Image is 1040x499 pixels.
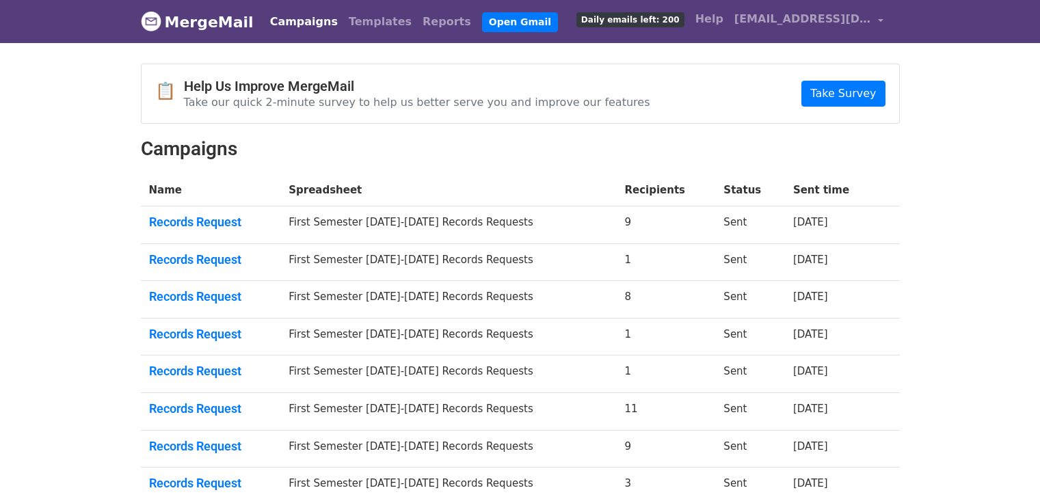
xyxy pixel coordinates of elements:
a: Take Survey [801,81,885,107]
span: [EMAIL_ADDRESS][DOMAIN_NAME] [734,11,871,27]
td: 11 [616,393,715,431]
td: Sent [715,355,785,393]
td: 8 [616,281,715,319]
a: Help [690,5,729,33]
td: First Semester [DATE]-[DATE] Records Requests [280,243,616,281]
a: Templates [343,8,417,36]
td: 1 [616,318,715,355]
th: Spreadsheet [280,174,616,206]
a: Daily emails left: 200 [571,5,690,33]
td: Sent [715,430,785,468]
a: Records Request [149,327,273,342]
span: Daily emails left: 200 [576,12,684,27]
td: 1 [616,243,715,281]
a: Records Request [149,364,273,379]
a: [DATE] [793,403,828,415]
a: Campaigns [265,8,343,36]
a: Records Request [149,476,273,491]
td: 1 [616,355,715,393]
td: 9 [616,206,715,244]
a: [DATE] [793,254,828,266]
h2: Campaigns [141,137,900,161]
th: Sent time [785,174,879,206]
a: Reports [417,8,477,36]
a: [EMAIL_ADDRESS][DOMAIN_NAME] [729,5,889,38]
a: [DATE] [793,216,828,228]
h4: Help Us Improve MergeMail [184,78,650,94]
a: [DATE] [793,291,828,303]
td: First Semester [DATE]-[DATE] Records Requests [280,318,616,355]
a: [DATE] [793,440,828,453]
img: MergeMail logo [141,11,161,31]
a: Records Request [149,215,273,230]
a: Records Request [149,252,273,267]
a: [DATE] [793,365,828,377]
td: First Semester [DATE]-[DATE] Records Requests [280,393,616,431]
th: Name [141,174,281,206]
td: First Semester [DATE]-[DATE] Records Requests [280,206,616,244]
a: Records Request [149,401,273,416]
td: Sent [715,318,785,355]
a: Open Gmail [482,12,558,32]
a: MergeMail [141,8,254,36]
td: Sent [715,243,785,281]
a: Records Request [149,439,273,454]
td: First Semester [DATE]-[DATE] Records Requests [280,281,616,319]
td: Sent [715,393,785,431]
th: Recipients [616,174,715,206]
td: Sent [715,281,785,319]
td: First Semester [DATE]-[DATE] Records Requests [280,355,616,393]
td: Sent [715,206,785,244]
span: 📋 [155,81,184,101]
p: Take our quick 2-minute survey to help us better serve you and improve our features [184,95,650,109]
td: 9 [616,430,715,468]
td: First Semester [DATE]-[DATE] Records Requests [280,430,616,468]
th: Status [715,174,785,206]
a: [DATE] [793,477,828,489]
a: Records Request [149,289,273,304]
a: [DATE] [793,328,828,340]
